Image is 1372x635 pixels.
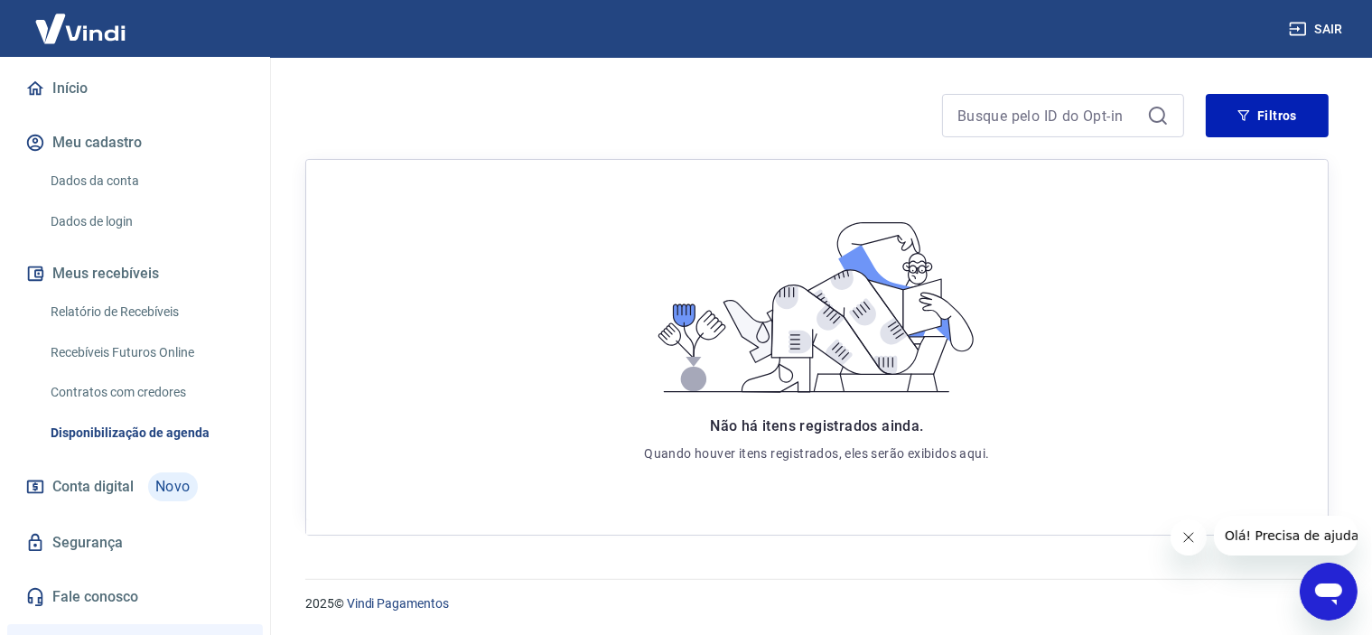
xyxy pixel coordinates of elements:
a: Conta digitalNovo [22,465,248,509]
input: Busque pelo ID do Opt-in [957,102,1140,129]
a: Contratos com credores [43,374,248,411]
a: Recebíveis Futuros Online [43,334,248,371]
iframe: Fechar mensagem [1171,519,1207,556]
button: Sair [1285,13,1350,46]
a: Dados de login [43,203,248,240]
span: Olá! Precisa de ajuda? [11,13,152,27]
a: Disponibilização de agenda [43,415,248,452]
a: Dados da conta [43,163,248,200]
button: Filtros [1206,94,1329,137]
p: Quando houver itens registrados, eles serão exibidos aqui. [644,444,989,462]
img: Vindi [22,1,139,56]
span: Não há itens registrados ainda. [710,417,923,434]
p: 2025 © [305,594,1329,613]
a: Vindi Pagamentos [347,596,449,611]
a: Fale conosco [22,577,248,617]
span: Conta digital [52,474,134,500]
button: Meu cadastro [22,123,248,163]
a: Início [22,69,248,108]
iframe: Botão para abrir a janela de mensagens [1300,563,1358,621]
a: Relatório de Recebíveis [43,294,248,331]
iframe: Mensagem da empresa [1214,516,1358,556]
span: Novo [148,472,198,501]
button: Meus recebíveis [22,254,248,294]
a: Segurança [22,523,248,563]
